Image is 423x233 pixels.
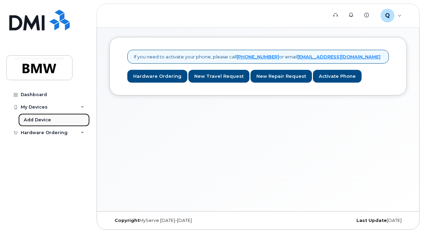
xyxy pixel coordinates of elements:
[297,54,381,59] a: [EMAIL_ADDRESS][DOMAIN_NAME]
[393,203,418,228] iframe: Messenger Launcher
[188,70,249,83] a: New Travel Request
[109,218,208,223] div: MyServe [DATE]–[DATE]
[356,218,387,223] strong: Last Update
[308,218,407,223] div: [DATE]
[127,70,187,83] a: Hardware Ordering
[250,70,312,83] a: New Repair Request
[134,54,381,60] p: If you need to activate your phone, please call or email
[376,9,406,22] div: QTF5800
[313,70,362,83] a: Activate Phone
[385,11,390,20] span: Q
[237,54,279,59] a: [PHONE_NUMBER]
[115,218,139,223] strong: Copyright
